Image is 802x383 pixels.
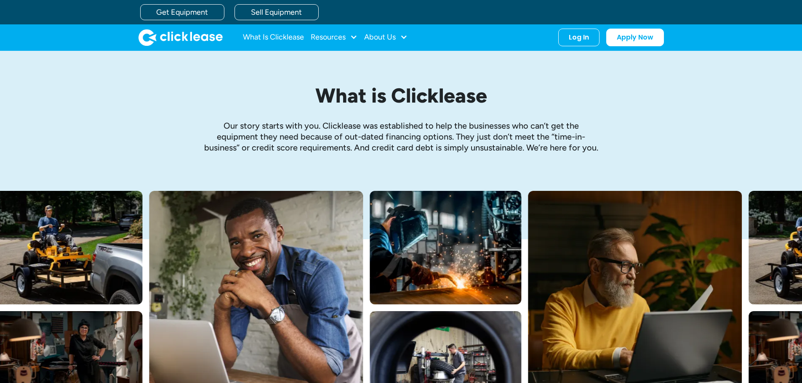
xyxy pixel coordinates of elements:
[569,33,589,42] div: Log In
[203,120,599,153] p: Our story starts with you. Clicklease was established to help the businesses who can’t get the eq...
[370,191,521,304] img: A welder in a large mask working on a large pipe
[243,29,304,46] a: What Is Clicklease
[203,85,599,107] h1: What is Clicklease
[311,29,357,46] div: Resources
[139,29,223,46] a: home
[606,29,664,46] a: Apply Now
[139,29,223,46] img: Clicklease logo
[364,29,408,46] div: About Us
[234,4,319,20] a: Sell Equipment
[140,4,224,20] a: Get Equipment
